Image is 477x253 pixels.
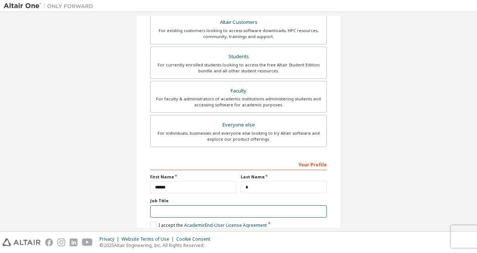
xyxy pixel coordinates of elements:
[99,242,215,249] p: © 2025 Altair Engineering, Inc. All Rights Reserved.
[155,120,322,130] div: Everyone else
[176,236,215,242] div: Cookie Consent
[2,238,41,246] img: altair_logo.svg
[241,174,327,180] label: Last Name
[45,238,53,246] img: facebook.svg
[150,158,327,170] div: Your Profile
[121,236,176,242] div: Website Terms of Use
[155,86,322,96] div: Faculty
[150,174,236,180] label: First Name
[99,236,121,242] div: Privacy
[57,238,65,246] img: instagram.svg
[82,238,93,246] img: youtube.svg
[150,222,267,228] label: I accept the
[155,51,322,62] div: Students
[4,2,97,10] img: Altair One
[155,62,322,74] div: For currently enrolled students looking to access the free Altair Student Edition bundle and all ...
[70,238,78,246] img: linkedin.svg
[184,222,267,228] a: Academic End-User License Agreement
[155,96,322,108] div: For faculty & administrators of academic institutions administering students and accessing softwa...
[155,130,322,142] div: For individuals, businesses and everyone else looking to try Altair software and explore our prod...
[155,28,322,40] div: For existing customers looking to access software downloads, HPC resources, community, trainings ...
[155,17,322,28] div: Altair Customers
[150,198,327,204] label: Job Title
